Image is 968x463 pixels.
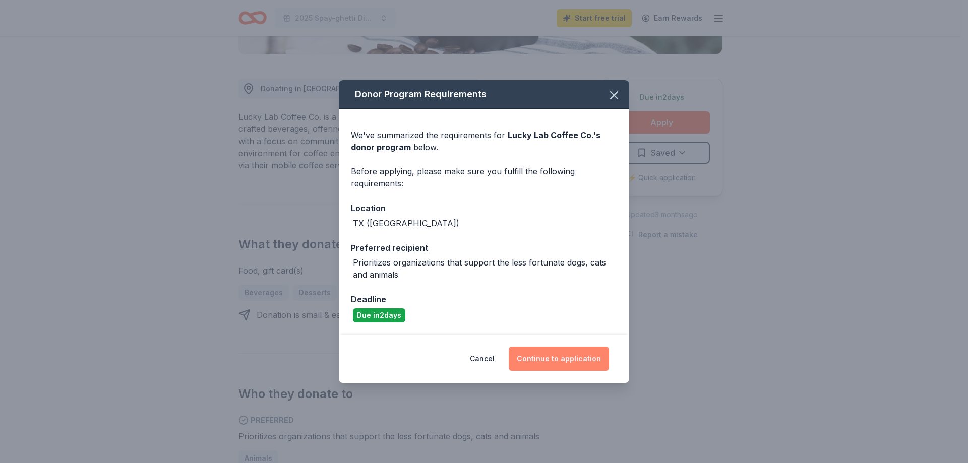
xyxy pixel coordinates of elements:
[353,308,405,322] div: Due in 2 days
[339,80,629,109] div: Donor Program Requirements
[351,241,617,254] div: Preferred recipient
[470,347,495,371] button: Cancel
[509,347,609,371] button: Continue to application
[351,202,617,215] div: Location
[351,129,617,153] div: We've summarized the requirements for below.
[353,256,617,281] div: Prioritizes organizations that support the less fortunate dogs, cats and animals
[353,217,459,229] div: TX ([GEOGRAPHIC_DATA])
[351,293,617,306] div: Deadline
[351,165,617,189] div: Before applying, please make sure you fulfill the following requirements:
